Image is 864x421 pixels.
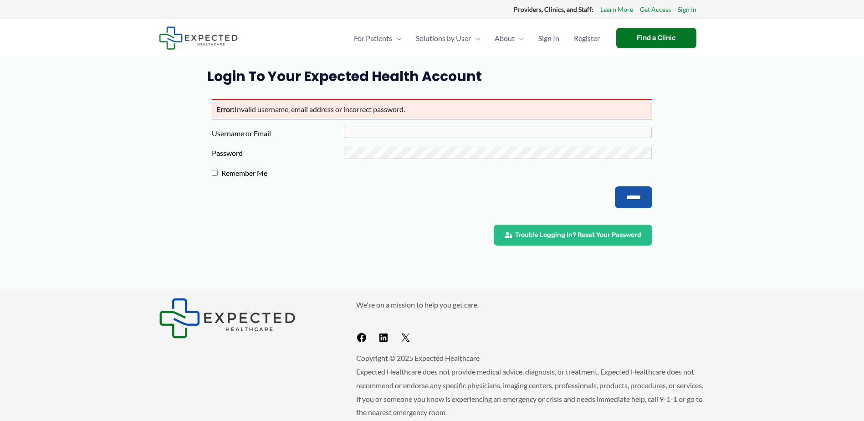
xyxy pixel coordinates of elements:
[640,4,671,15] a: Get Access
[600,4,633,15] a: Learn More
[159,298,333,339] aside: Footer Widget 1
[616,28,696,48] a: Find a Clinic
[159,298,296,339] img: Expected Healthcare Logo - side, dark font, small
[514,5,593,13] strong: Providers, Clinics, and Staff:
[515,22,524,54] span: Menu Toggle
[416,22,471,54] span: Solutions by User
[207,68,657,85] h1: Login to Your Expected Health Account
[487,22,531,54] a: AboutMenu Toggle
[567,22,607,54] a: Register
[471,22,480,54] span: Menu Toggle
[347,22,607,54] nav: Primary Site Navigation
[574,22,600,54] span: Register
[354,22,392,54] span: For Patients
[409,22,487,54] a: Solutions by UserMenu Toggle
[538,22,559,54] span: Sign In
[159,26,238,50] img: Expected Healthcare Logo - side, dark font, small
[212,127,344,140] label: Username or Email
[212,99,652,119] p: Invalid username, email address or incorrect password.
[356,367,703,416] span: Expected Healthcare does not provide medical advice, diagnosis, or treatment. Expected Healthcare...
[356,354,480,362] span: Copyright © 2025 Expected Healthcare
[212,146,344,160] label: Password
[531,22,567,54] a: Sign In
[392,22,401,54] span: Menu Toggle
[218,166,350,180] label: Remember Me
[356,298,706,347] aside: Footer Widget 2
[678,4,696,15] a: Sign In
[495,22,515,54] span: About
[347,22,409,54] a: For PatientsMenu Toggle
[356,298,706,312] p: We're on a mission to help you get care.
[494,225,652,246] a: Trouble Logging In? Reset Your Password
[216,105,235,113] strong: Error:
[515,232,641,238] span: Trouble Logging In? Reset Your Password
